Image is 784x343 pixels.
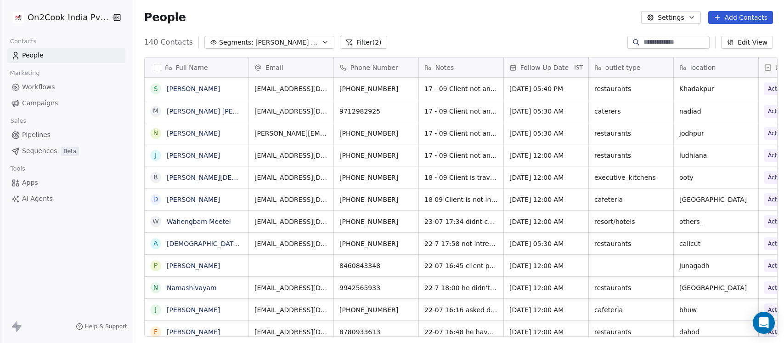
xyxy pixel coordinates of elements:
[144,37,193,48] span: 140 Contacts
[153,128,158,138] div: N
[153,194,158,204] div: D
[167,108,276,115] a: [PERSON_NAME] [PERSON_NAME]
[334,57,418,77] div: Phone Number
[419,57,503,77] div: Notes
[154,327,158,337] div: F
[144,11,186,24] span: People
[424,173,498,182] span: 18 - 09 Client is travelling once she is back in [GEOGRAPHIC_DATA] by next week end she will call...
[339,327,413,337] span: 8780933613
[509,129,583,138] span: [DATE] 05:30 AM
[424,283,498,292] span: 22-7 18:00 he didn't share wa number 22-7 17:59 17-7 14:34 planning, asked to reshare not availab...
[424,151,498,160] span: 17 - 09 Client not answering calls WA Sent 13-08 18:26 asked details again 18-07 18:32 said im bu...
[424,195,498,204] span: 18 09 Client is not interested 23-07 16:09 client planning cafe planning to open [DATE] details s...
[85,323,127,330] span: Help & Support
[424,129,498,138] span: 17 - 09 Client not answering calls WA Sent 13-08 18:30 client asked for call back 01-07 13:09 cli...
[22,130,51,140] span: Pipelines
[7,175,125,190] a: Apps
[145,78,249,337] div: grid
[690,63,716,72] span: location
[594,129,668,138] span: restaurants
[11,10,105,25] button: On2Cook India Pvt. Ltd.
[350,63,398,72] span: Phone Number
[594,217,668,226] span: resort/hotels
[509,261,583,270] span: [DATE] 12:00 AM
[679,283,753,292] span: [GEOGRAPHIC_DATA]
[679,239,753,248] span: calicut
[708,11,773,24] button: Add Contacts
[594,151,668,160] span: restaurants
[339,129,413,138] span: [PHONE_NUMBER]
[679,261,753,270] span: Junagadh
[594,327,668,337] span: restaurants
[339,261,413,270] span: 8460843348
[679,217,753,226] span: others_
[594,239,668,248] span: restaurants
[145,57,248,77] div: Full Name
[254,173,328,182] span: [EMAIL_ADDRESS][DOMAIN_NAME]
[424,107,498,116] span: 17 - 09 Client not answering calls WA Sen 13-08 16:59 asked details again 16-06 13:29 client have...
[509,305,583,314] span: [DATE] 12:00 AM
[167,174,293,181] a: [PERSON_NAME][DEMOGRAPHIC_DATA]
[6,66,44,80] span: Marketing
[22,194,53,204] span: AI Agents
[424,84,498,93] span: 17 - 09 Client not answering calls WA Sent 14-08 client in [GEOGRAPHIC_DATA] wrong location add d...
[254,151,328,160] span: [EMAIL_ADDRESS][DOMAIN_NAME]
[7,127,125,143] a: Pipelines
[167,284,217,292] a: Namashivayam
[594,84,668,93] span: restaurants
[22,146,57,156] span: Sequences
[167,240,293,247] a: [DEMOGRAPHIC_DATA][PERSON_NAME]
[340,36,387,49] button: Filter(2)
[509,327,583,337] span: [DATE] 12:00 AM
[176,63,208,72] span: Full Name
[424,239,498,248] span: 22-7 17:58 not intrested and disconnected 17-7 14:25 asked to call back 24-6 14:26 asked to share...
[339,283,413,292] span: 9942565933
[7,191,125,206] a: AI Agents
[153,106,158,116] div: m
[424,261,498,270] span: 22-07 16:45 client postponed his plan 17-06 18:48 client plan to open new resto-cafe
[509,107,583,116] span: [DATE] 05:30 AM
[155,305,157,314] div: J
[6,114,30,128] span: Sales
[424,305,498,314] span: 22-07 16:16 asked details on WA 24-06 18:24 asked for call back and hang up call
[249,57,333,77] div: Email
[509,84,583,93] span: [DATE] 05:40 PM
[7,143,125,159] a: SequencesBeta
[6,34,40,48] span: Contacts
[154,261,158,270] div: P
[7,96,125,111] a: Campaigns
[679,173,753,182] span: ooty
[753,312,775,334] div: Open Intercom Messenger
[254,129,328,138] span: [PERSON_NAME][EMAIL_ADDRESS][DOMAIN_NAME]
[152,217,159,226] div: W
[61,147,79,156] span: Beta
[509,151,583,160] span: [DATE] 12:00 AM
[155,150,157,160] div: j
[153,172,158,182] div: R
[424,327,498,337] span: 22-07 16:48 he have restaurant asked details 17-6 18:15 busy asked to call back and share details...
[509,173,583,182] span: [DATE] 12:00 AM
[339,217,413,226] span: [PHONE_NUMBER]
[504,57,588,77] div: Follow Up DateIST
[520,63,569,72] span: Follow Up Date
[167,306,220,314] a: [PERSON_NAME]
[424,217,498,226] span: 23-07 17:34 didnt check details 15:19 13:34 asked details on WA he have restaurant
[574,64,583,71] span: IST
[76,323,127,330] a: Help & Support
[679,305,753,314] span: bhuw
[22,51,44,60] span: People
[219,38,254,47] span: Segments:
[254,107,328,116] span: [EMAIL_ADDRESS][DOMAIN_NAME]
[28,11,109,23] span: On2Cook India Pvt. Ltd.
[679,195,753,204] span: [GEOGRAPHIC_DATA]
[594,283,668,292] span: restaurants
[721,36,773,49] button: Edit View
[255,38,320,47] span: [PERSON_NAME] 2025 Active
[589,57,673,77] div: outlet type
[167,85,220,92] a: [PERSON_NAME]
[509,239,583,248] span: [DATE] 05:30 AM
[339,305,413,314] span: [PHONE_NUMBER]
[167,218,231,225] a: Wahengbam Meetei
[509,217,583,226] span: [DATE] 12:00 AM
[679,107,753,116] span: nadiad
